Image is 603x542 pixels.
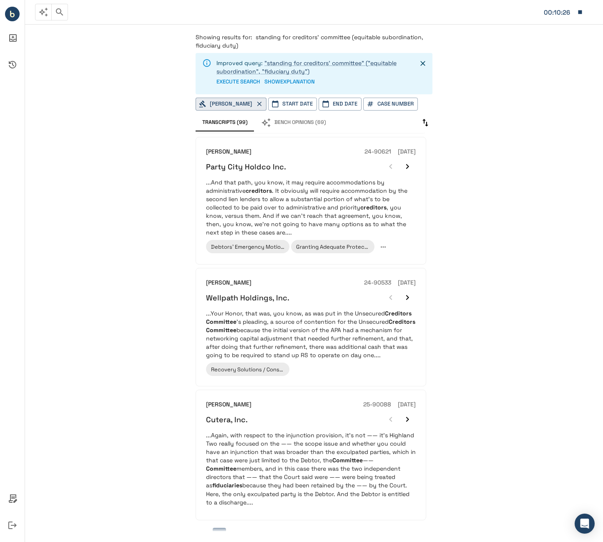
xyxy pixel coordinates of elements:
[389,318,415,325] em: Creditors
[206,278,251,287] h6: [PERSON_NAME]
[206,326,236,334] em: Committee
[363,400,391,409] h6: 25-90088
[260,528,274,541] button: Go to page 4
[364,147,391,156] h6: 24-90621
[319,98,362,111] button: End Date
[216,76,260,88] button: EXECUTE SEARCH
[364,278,391,287] h6: 24-90533
[276,528,289,541] button: Go to page 5
[575,514,595,534] div: Open Intercom Messenger
[540,3,587,21] button: Matter: 080529-1019
[206,309,416,359] p: ...Your Honor, that was, you know, as was put in the Unsecured 's pleading, a source of contentio...
[246,187,272,194] em: creditors
[417,57,429,70] button: Close
[296,243,476,250] span: Granting Adequate Protection To Certain Prepetition Secured Parties
[398,147,416,156] h6: [DATE]
[308,528,321,541] button: Go to page 10
[324,528,337,541] button: Go to next page
[206,147,251,156] h6: [PERSON_NAME]
[212,481,242,489] em: fiduciaries
[254,114,333,131] button: Bench Opinions (69)
[229,528,242,541] button: Go to page 2
[206,318,236,325] em: Committee
[332,456,363,464] em: Committee
[216,59,397,75] a: "standing for creditors' committee" ("equitable subordination", "fiduciary duty")
[196,33,252,41] span: Showing results for:
[398,400,416,409] h6: [DATE]
[213,528,226,541] button: page 1
[244,528,258,541] button: Go to page 3
[360,204,387,211] em: creditors
[196,98,266,111] button: [PERSON_NAME]
[206,431,416,506] p: ...Again, with respect to the injunction provision, it’s not —— it’s Highland Two really focused ...
[206,178,416,237] p: ...And that path, you know, it may require accommodations by administrative . It obviously will r...
[363,98,418,111] button: Case Number
[544,7,573,18] div: Matter: 080529-1019
[211,366,366,373] span: Recovery Solutions / Consolidated Sale Transaction Hearing
[206,400,251,409] h6: [PERSON_NAME]
[206,465,236,472] em: Committee
[292,530,305,539] div: …
[206,293,289,303] h6: Wellpath Holdings, Inc.
[216,59,410,76] p: Improved query:
[206,162,286,171] h6: Party City Holdco Inc.
[196,114,254,131] button: Transcripts (99)
[196,528,426,541] nav: pagination navigation
[268,98,317,111] button: Start Date
[398,278,416,287] h6: [DATE]
[196,33,423,49] span: standing for creditors' committee (equitable subordination, fiduciary duty)
[264,76,315,88] button: SHOWEXPLANATION
[385,310,412,317] em: Creditors
[206,415,248,424] h6: Cutera, Inc.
